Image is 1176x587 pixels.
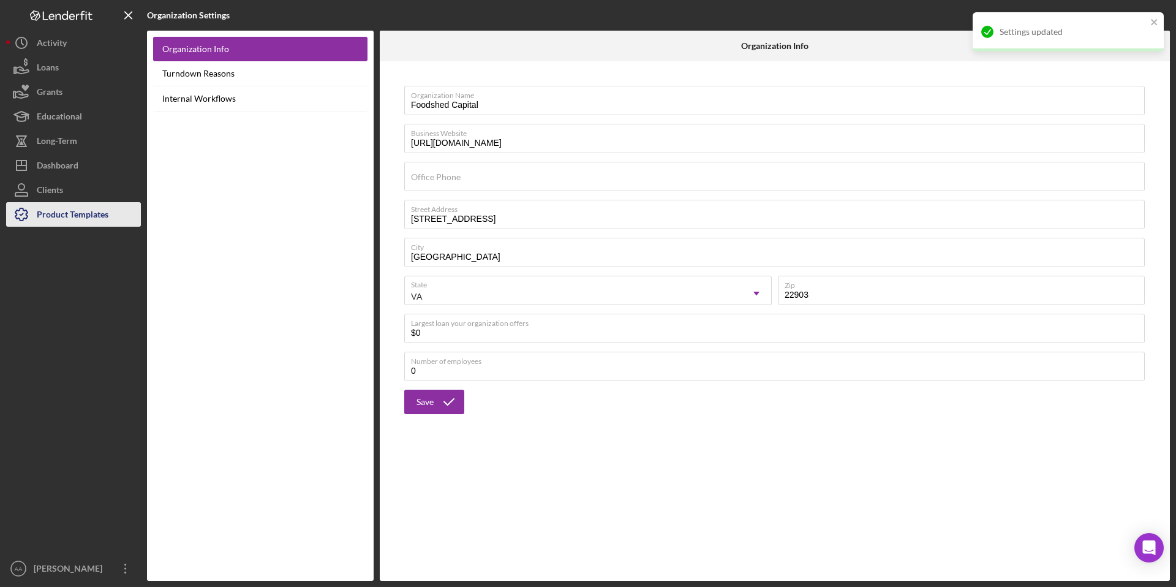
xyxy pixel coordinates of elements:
[37,80,62,107] div: Grants
[411,124,1145,138] label: Business Website
[411,200,1145,214] label: Street Address
[785,276,1145,290] label: Zip
[37,202,108,230] div: Product Templates
[37,153,78,181] div: Dashboard
[15,566,23,572] text: AA
[37,178,63,205] div: Clients
[6,178,141,202] button: Clients
[411,314,1145,328] label: Largest loan your organization offers
[411,172,461,182] label: Office Phone
[6,556,141,581] button: AA[PERSON_NAME]
[741,41,809,51] b: Organization Info
[6,202,141,227] button: Product Templates
[1150,17,1159,29] button: close
[37,129,77,156] div: Long-Term
[1134,533,1164,562] div: Open Intercom Messenger
[404,390,464,414] button: Save
[37,31,67,58] div: Activity
[37,55,59,83] div: Loans
[411,352,1145,366] label: Number of employees
[411,238,1145,252] label: City
[153,86,367,112] a: Internal Workflows
[6,104,141,129] button: Educational
[411,292,423,301] div: VA
[6,80,141,104] button: Grants
[37,104,82,132] div: Educational
[6,55,141,80] button: Loans
[153,37,367,61] a: Organization Info
[411,86,1145,100] label: Organization Name
[6,31,141,55] button: Activity
[417,390,434,414] div: Save
[6,153,141,178] button: Dashboard
[147,10,230,20] b: Organization Settings
[1000,27,1147,37] div: Settings updated
[153,61,367,86] a: Turndown Reasons
[31,556,110,584] div: [PERSON_NAME]
[6,129,141,153] button: Long-Term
